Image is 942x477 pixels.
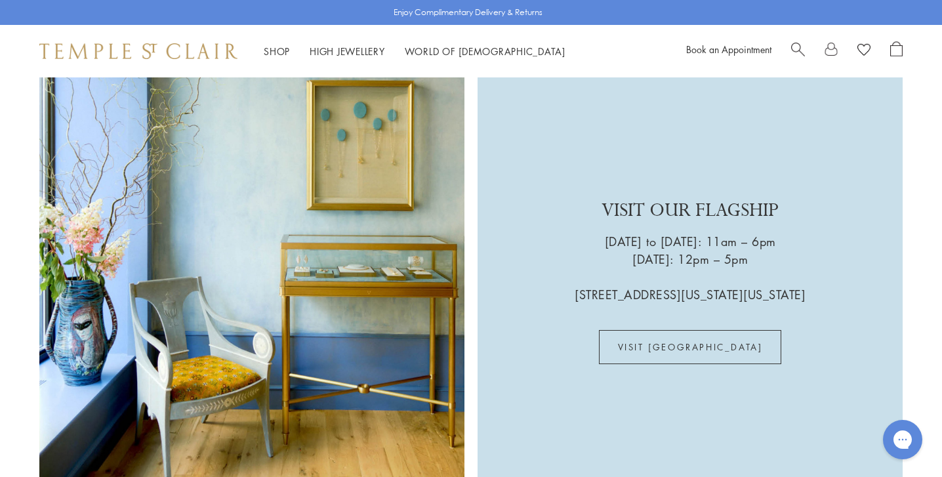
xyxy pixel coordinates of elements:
nav: Main navigation [264,43,565,60]
a: Book an Appointment [686,43,771,56]
p: [STREET_ADDRESS][US_STATE][US_STATE] [575,268,806,304]
img: Temple St. Clair [39,43,237,59]
p: [DATE] to [DATE]: 11am – 6pm [DATE]: 12pm – 5pm [605,233,776,268]
a: Search [791,41,805,61]
a: High JewelleryHigh Jewellery [310,45,385,58]
a: View Wishlist [857,41,870,61]
a: World of [DEMOGRAPHIC_DATA]World of [DEMOGRAPHIC_DATA] [405,45,565,58]
a: Open Shopping Bag [890,41,903,61]
a: VISIT [GEOGRAPHIC_DATA] [599,330,782,364]
a: ShopShop [264,45,290,58]
iframe: Gorgias live chat messenger [876,415,929,464]
p: Enjoy Complimentary Delivery & Returns [394,6,543,19]
p: VISIT OUR FLAGSHIP [602,195,779,233]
